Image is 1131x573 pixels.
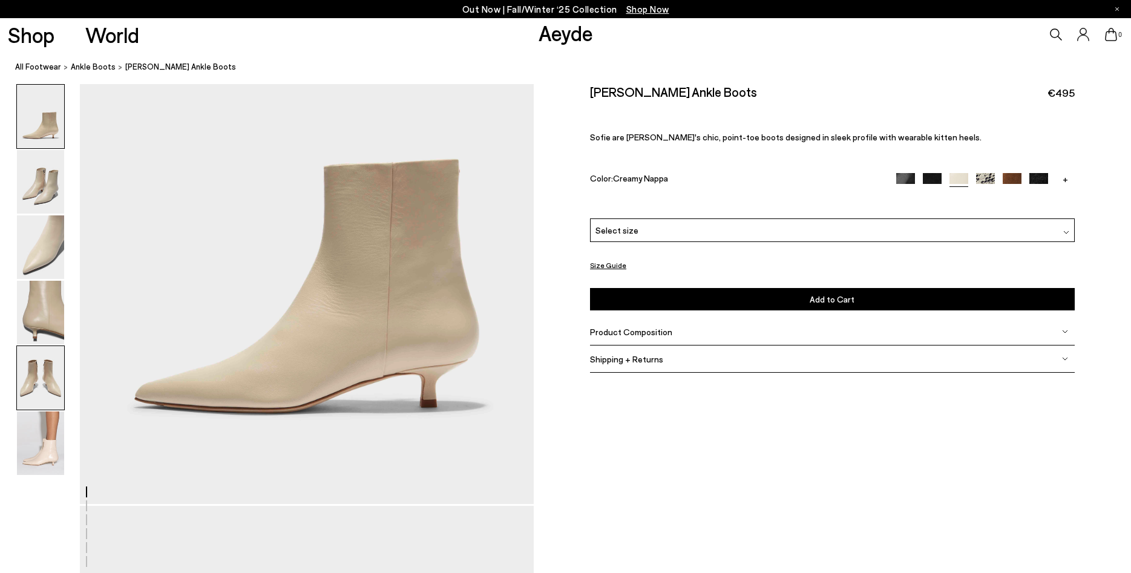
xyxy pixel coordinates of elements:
img: Sofie Leather Ankle Boots - Image 6 [17,411,64,475]
img: svg%3E [1062,329,1068,335]
div: Color: [590,173,880,187]
img: Sofie Leather Ankle Boots - Image 3 [17,215,64,279]
span: [PERSON_NAME] Ankle Boots [125,61,236,73]
a: All Footwear [15,61,61,73]
a: World [85,24,139,45]
span: Add to Cart [810,294,854,304]
a: Shop [8,24,54,45]
span: Sofie are [PERSON_NAME]'s chic, point-toe boots designed in sleek profile with wearable kitten he... [590,132,982,142]
span: 0 [1117,31,1123,38]
span: Navigate to /collections/new-in [626,4,669,15]
nav: breadcrumb [15,51,1131,84]
span: Shipping + Returns [590,354,663,364]
span: ankle boots [71,62,116,71]
h2: [PERSON_NAME] Ankle Boots [590,84,757,99]
a: Aeyde [539,20,593,45]
img: Sofie Leather Ankle Boots - Image 2 [17,150,64,214]
a: 0 [1105,28,1117,41]
img: svg%3E [1063,229,1069,235]
img: Sofie Leather Ankle Boots - Image 5 [17,346,64,410]
p: Out Now | Fall/Winter ‘25 Collection [462,2,669,17]
button: Size Guide [590,258,626,273]
img: Sofie Leather Ankle Boots - Image 4 [17,281,64,344]
img: svg%3E [1062,356,1068,362]
img: Sofie Leather Ankle Boots - Image 1 [17,85,64,148]
span: €495 [1047,85,1075,100]
a: ankle boots [71,61,116,73]
span: Select size [595,224,638,237]
a: + [1056,173,1075,184]
span: Product Composition [590,327,672,337]
button: Add to Cart [590,288,1075,310]
span: Creamy Nappa [613,173,668,183]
